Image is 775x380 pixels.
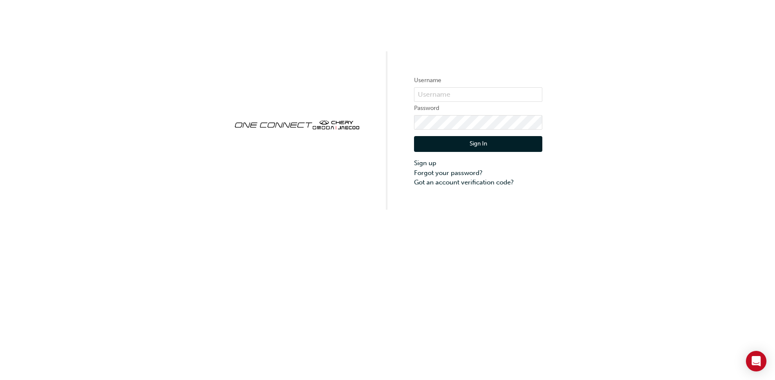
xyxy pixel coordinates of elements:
[414,168,542,178] a: Forgot your password?
[233,113,361,135] img: oneconnect
[414,87,542,102] input: Username
[746,351,766,371] div: Open Intercom Messenger
[414,103,542,113] label: Password
[414,136,542,152] button: Sign In
[414,178,542,187] a: Got an account verification code?
[414,158,542,168] a: Sign up
[414,75,542,86] label: Username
